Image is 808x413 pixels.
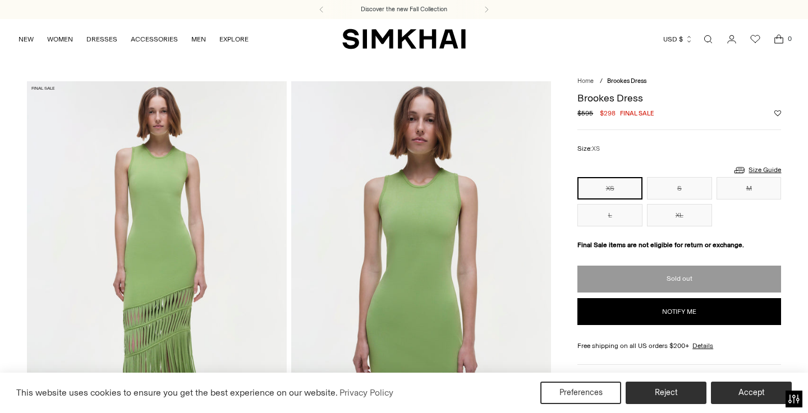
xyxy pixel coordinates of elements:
[600,108,616,118] span: $298
[577,241,744,249] strong: Final Sale items are not eligible for return or exchange.
[626,382,706,404] button: Reject
[697,28,719,50] a: Open search modal
[717,177,782,199] button: M
[577,143,600,154] label: Size:
[86,27,117,52] a: DRESSES
[733,163,781,177] a: Size Guide
[744,28,766,50] a: Wishlist
[577,93,781,103] h1: Brookes Dress
[361,5,447,14] a: Discover the new Fall Collection
[342,28,466,50] a: SIMKHAI
[577,77,781,86] nav: breadcrumbs
[577,204,642,226] button: L
[607,77,646,85] span: Brookes Dress
[592,145,600,152] span: XS
[219,27,249,52] a: EXPLORE
[577,341,781,351] div: Free shipping on all US orders $200+
[338,384,395,401] a: Privacy Policy (opens in a new tab)
[19,27,34,52] a: NEW
[577,298,781,325] button: Notify me
[540,382,621,404] button: Preferences
[577,108,593,118] s: $595
[774,110,781,117] button: Add to Wishlist
[711,382,792,404] button: Accept
[692,341,713,351] a: Details
[16,387,338,398] span: This website uses cookies to ensure you get the best experience on our website.
[47,27,73,52] a: WOMEN
[647,177,712,199] button: S
[768,28,790,50] a: Open cart modal
[784,34,795,44] span: 0
[663,27,693,52] button: USD $
[577,77,594,85] a: Home
[720,28,743,50] a: Go to the account page
[600,77,603,86] div: /
[577,177,642,199] button: XS
[131,27,178,52] a: ACCESSORIES
[647,204,712,226] button: XL
[191,27,206,52] a: MEN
